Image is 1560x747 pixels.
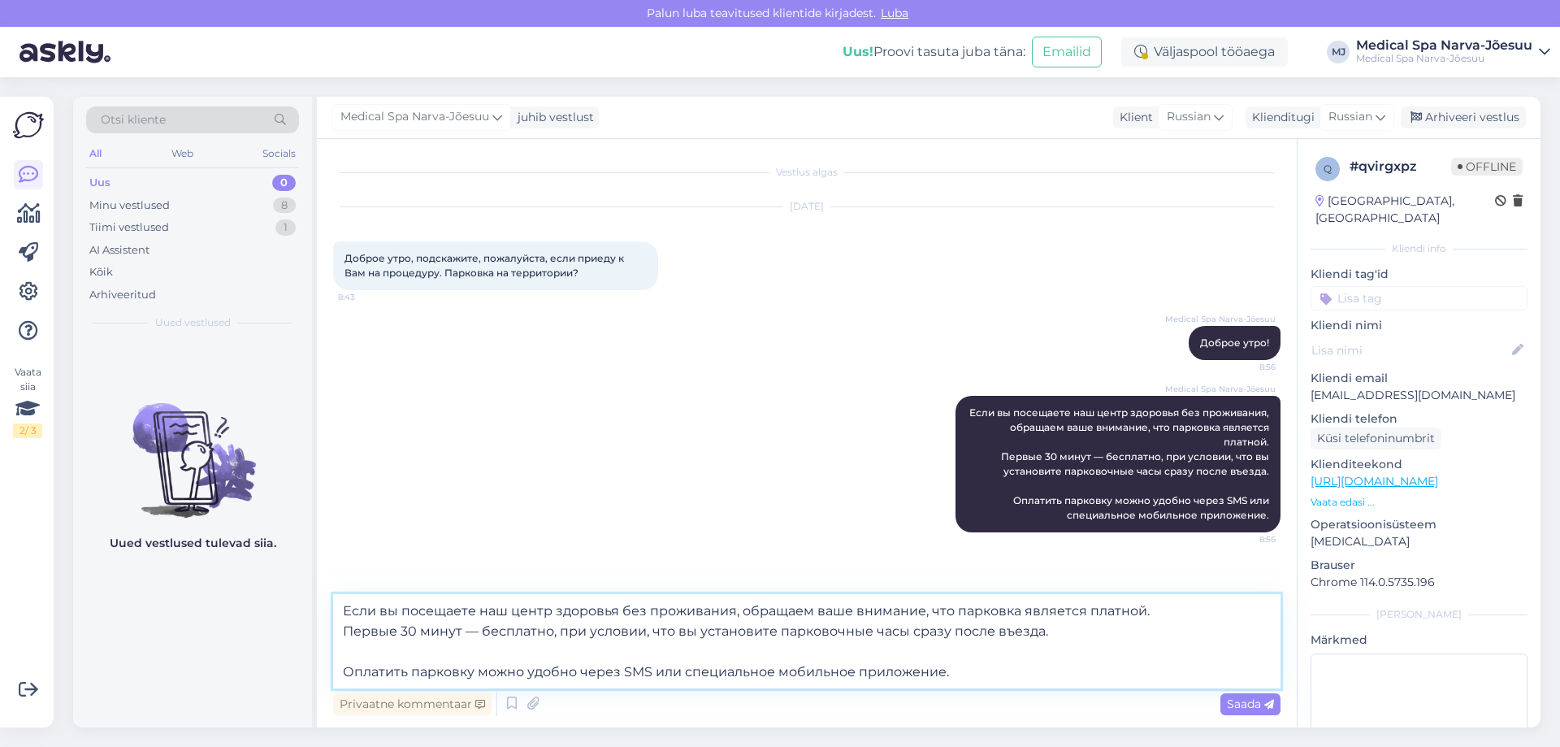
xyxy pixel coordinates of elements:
[1311,533,1527,550] p: [MEDICAL_DATA]
[340,108,489,126] span: Medical Spa Narva-Jõesuu
[1165,313,1276,325] span: Medical Spa Narva-Jõesuu
[1311,266,1527,283] p: Kliendi tag'id
[1311,607,1527,622] div: [PERSON_NAME]
[1032,37,1102,67] button: Emailid
[843,44,873,59] b: Uus!
[333,165,1280,180] div: Vestlus algas
[86,143,105,164] div: All
[1311,387,1527,404] p: [EMAIL_ADDRESS][DOMAIN_NAME]
[344,252,626,279] span: Доброе утро, подскажите, пожалуйста, если приеду к Вам на процедуру. Парковка на территории?
[1165,383,1276,395] span: Medical Spa Narva-Jõesuu
[1311,410,1527,428] p: Kliendi telefon
[1215,533,1276,545] span: 8:56
[1311,574,1527,591] p: Chrome 114.0.5735.196
[1311,456,1527,473] p: Klienditeekond
[843,42,1025,62] div: Proovi tasuta juba täna:
[1451,158,1523,176] span: Offline
[969,406,1272,521] span: Если вы посещаете наш центр здоровья без проживания, обращаем ваше внимание, что парковка являетс...
[876,6,913,20] span: Luba
[1350,157,1451,176] div: # qvirgxpz
[1227,697,1274,711] span: Saada
[1327,41,1350,63] div: MJ
[1328,108,1372,126] span: Russian
[1311,474,1438,489] a: [URL][DOMAIN_NAME]
[333,693,492,715] div: Privaatne kommentaar
[273,198,296,214] div: 8
[89,198,170,214] div: Minu vestlused
[1311,370,1527,387] p: Kliendi email
[13,110,44,141] img: Askly Logo
[1311,341,1509,359] input: Lisa nimi
[1356,39,1532,52] div: Medical Spa Narva-Jõesuu
[275,219,296,236] div: 1
[1246,109,1315,126] div: Klienditugi
[1311,241,1527,256] div: Kliendi info
[1113,109,1153,126] div: Klient
[511,109,594,126] div: juhib vestlust
[1311,495,1527,510] p: Vaata edasi ...
[89,264,113,280] div: Kõik
[1311,428,1441,450] div: Küsi telefoninumbrit
[1311,557,1527,574] p: Brauser
[1311,516,1527,533] p: Operatsioonisüsteem
[89,287,156,303] div: Arhiveeritud
[89,242,149,258] div: AI Assistent
[89,219,169,236] div: Tiimi vestlused
[89,175,110,191] div: Uus
[1315,193,1495,227] div: [GEOGRAPHIC_DATA], [GEOGRAPHIC_DATA]
[155,315,231,330] span: Uued vestlused
[1215,361,1276,373] span: 8:56
[13,423,42,438] div: 2 / 3
[1121,37,1288,67] div: Väljaspool tööaega
[1356,39,1550,65] a: Medical Spa Narva-JõesuuMedical Spa Narva-Jõesuu
[333,199,1280,214] div: [DATE]
[1167,108,1211,126] span: Russian
[333,594,1280,688] textarea: Если вы посещаете наш центр здоровья без проживания, обращаем ваше внимание, что парковка являетс...
[101,111,166,128] span: Otsi kliente
[13,365,42,438] div: Vaata siia
[168,143,197,164] div: Web
[73,374,312,520] img: No chats
[1200,337,1269,349] span: Доброе утро!
[1401,106,1526,128] div: Arhiveeri vestlus
[1311,632,1527,649] p: Märkmed
[259,143,299,164] div: Socials
[1311,286,1527,311] input: Lisa tag
[1324,163,1332,175] span: q
[338,291,399,303] span: 8:43
[1356,52,1532,65] div: Medical Spa Narva-Jõesuu
[110,535,276,552] p: Uued vestlused tulevad siia.
[272,175,296,191] div: 0
[1311,317,1527,334] p: Kliendi nimi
